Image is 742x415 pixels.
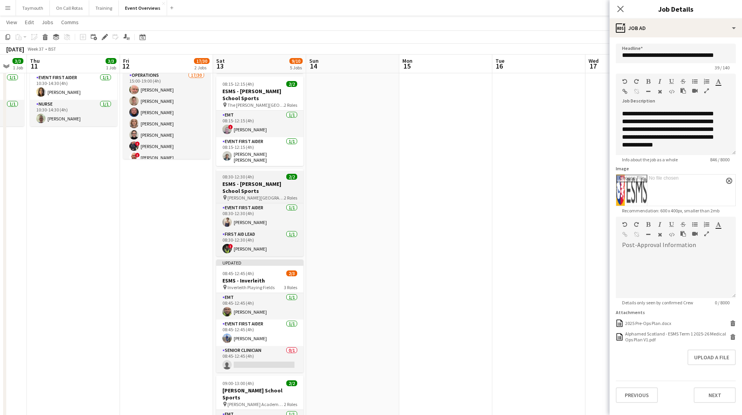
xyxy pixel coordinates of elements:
h3: ESMS - Inverleith [216,277,303,284]
span: ! [135,141,140,146]
button: Clear Formatting [657,231,663,238]
span: 13 [215,62,225,71]
span: The [PERSON_NAME][GEOGRAPHIC_DATA] [227,102,284,108]
button: Clear Formatting [657,88,663,95]
h3: ESMS - [PERSON_NAME] School Sports [216,88,303,102]
div: Alphamed Scotland - ESMS Term 1 2025-26 Medical Ops Plan V1.pdf [625,331,728,343]
span: Sat [216,57,225,64]
span: 2 Roles [284,401,297,407]
button: Italic [657,78,663,85]
span: 08:30-12:30 (4h) [222,174,254,180]
h3: ESMS - [PERSON_NAME] School Sports [216,180,303,194]
span: Week 37 [26,46,45,52]
app-job-card: 15:00-19:00 (4h)17/30Alphamed Staff BBQ & CPD Alphamed HQ1 RoleOperations17/3015:00-19:00 (4h)[PE... [123,44,210,159]
div: BST [48,46,56,52]
span: Info about the job as a whole [616,157,684,162]
span: Edit [25,19,34,26]
button: Underline [669,78,674,85]
span: Inverleith Playing Fields [227,284,275,290]
button: Previous [616,387,658,403]
span: 2/3 [286,270,297,276]
span: 08:45-12:45 (4h) [222,270,254,276]
span: 2/2 [286,380,297,386]
div: 1 Job [13,65,23,71]
app-card-role: First Aid Lead1/108:30-12:30 (4h)![PERSON_NAME] [216,230,303,256]
app-job-card: 08:30-12:30 (4h)2/2ESMS - [PERSON_NAME] School Sports [PERSON_NAME][GEOGRAPHIC_DATA]2 RolesEvent ... [216,169,303,256]
span: [PERSON_NAME] Academy Playing Fields [227,401,284,407]
a: View [3,17,20,27]
span: Wed [589,57,599,64]
h3: Job Details [610,4,742,14]
app-card-role: Senior Clinician0/108:45-12:45 (4h) [216,346,303,373]
h3: [PERSON_NAME] School Sports [216,387,303,401]
button: Bold [645,221,651,228]
div: Job Ad [610,19,742,37]
span: Tue [495,57,504,64]
button: Event Overviews [119,0,167,16]
span: Recommendation: 600 x 400px, smaller than 2mb [616,208,726,214]
span: 3 Roles [284,284,297,290]
button: Undo [622,221,627,228]
button: Insert video [692,231,698,237]
button: Next [694,387,736,403]
button: Taymouth [16,0,50,16]
span: Thu [30,57,40,64]
div: 1 Job [106,65,116,71]
button: Fullscreen [704,88,709,94]
span: 16 [494,62,504,71]
a: Jobs [39,17,56,27]
span: 11 [29,62,40,71]
div: Updated [216,260,303,266]
span: ! [228,244,233,249]
div: [DATE] [6,45,24,53]
span: Mon [402,57,412,64]
span: 39 / 140 [709,65,736,71]
button: Text Color [716,78,721,85]
button: Insert video [692,88,698,94]
span: Sun [309,57,319,64]
button: Unordered List [692,221,698,228]
app-card-role: EMT1/108:45-12:45 (4h)[PERSON_NAME] [216,293,303,320]
button: Italic [657,221,663,228]
span: 2/2 [286,174,297,180]
button: Upload a file [687,350,736,365]
span: 17/30 [194,58,210,64]
span: Jobs [42,19,53,26]
a: Edit [22,17,37,27]
span: 14 [308,62,319,71]
app-card-role: Event First Aider1/110:30-14:30 (4h)[PERSON_NAME] [30,73,117,100]
button: Bold [645,78,651,85]
button: Unordered List [692,78,698,85]
span: Details only seen by confirmed Crew [616,300,700,306]
button: On Call Rotas [50,0,89,16]
button: Insert Link [622,88,627,95]
button: Fullscreen [704,231,709,237]
span: 09:00-13:00 (4h) [222,380,254,386]
span: 3/3 [12,58,23,64]
button: Redo [634,78,639,85]
span: 9/10 [289,58,303,64]
span: View [6,19,17,26]
button: Text Color [716,221,721,228]
button: Strikethrough [680,221,686,228]
a: Comms [58,17,82,27]
span: 846 / 8000 [704,157,736,162]
span: Fri [123,57,129,64]
span: ! [228,125,233,129]
app-job-card: Updated08:45-12:45 (4h)2/3ESMS - Inverleith Inverleith Playing Fields3 RolesEMT1/108:45-12:45 (4h... [216,260,303,373]
div: 5 Jobs [290,65,302,71]
app-job-card: 08:15-12:15 (4h)2/2ESMS - [PERSON_NAME] School Sports The [PERSON_NAME][GEOGRAPHIC_DATA]2 RolesEM... [216,76,303,166]
span: 2 Roles [284,195,297,201]
button: Training [89,0,119,16]
button: Paste as plain text [680,88,686,94]
div: 2025 Pre-Ops Plan.docx [625,320,671,326]
span: 08:15-12:15 (4h) [222,81,254,87]
span: 2 Roles [284,102,297,108]
span: ! [135,153,140,157]
span: 15 [401,62,412,71]
button: HTML Code [669,231,674,238]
